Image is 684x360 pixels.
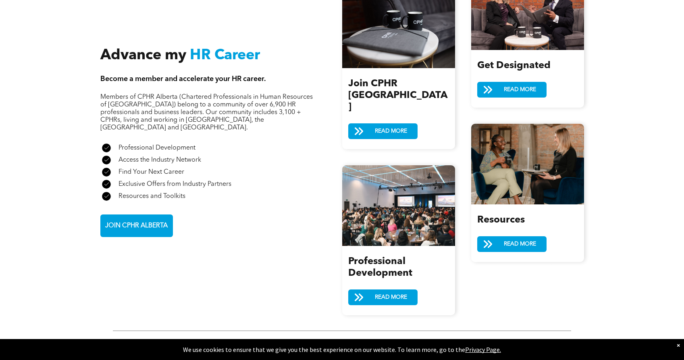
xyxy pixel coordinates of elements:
[100,214,173,237] a: JOIN CPHR ALBERTA
[100,48,186,63] span: Advance my
[372,124,410,139] span: READ MORE
[677,341,680,349] div: Dismiss notification
[372,290,410,305] span: READ MORE
[348,257,412,278] span: Professional Development
[100,94,313,131] span: Members of CPHR Alberta (Chartered Professionals in Human Resources of [GEOGRAPHIC_DATA]) belong ...
[477,215,525,225] span: Resources
[477,236,547,252] a: READ MORE
[119,169,184,175] span: Find Your Next Career
[100,75,266,83] span: Become a member and accelerate your HR career.
[190,48,260,63] span: HR Career
[119,193,185,200] span: Resources and Toolkits
[119,181,231,187] span: Exclusive Offers from Industry Partners
[348,123,418,139] a: READ MORE
[501,82,539,97] span: READ MORE
[119,157,201,163] span: Access the Industry Network
[348,79,447,112] span: Join CPHR [GEOGRAPHIC_DATA]
[501,237,539,252] span: READ MORE
[348,289,418,305] a: READ MORE
[119,145,195,151] span: Professional Development
[102,218,170,234] span: JOIN CPHR ALBERTA
[477,61,551,71] span: Get Designated
[465,345,501,354] a: Privacy Page.
[477,82,547,98] a: READ MORE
